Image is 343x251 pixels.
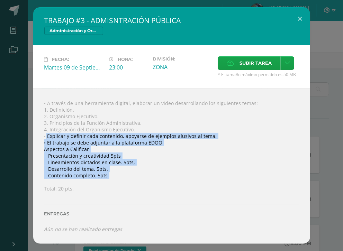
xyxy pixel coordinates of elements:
[218,72,299,77] span: * El tamaño máximo permitido es 50 MB
[240,57,272,69] span: Subir tarea
[153,63,212,71] div: ZONA
[118,57,133,62] span: Hora:
[52,57,69,62] span: Fecha:
[290,7,310,31] button: Close (Esc)
[44,16,299,25] h2: TRABAJO #3 - ADMISNTRACIÓN PÚBLICA
[44,64,104,71] div: Martes 09 de Septiembre
[44,27,103,35] span: Administración y Organización de Oficina
[44,226,123,232] i: Aún no se han realizado entregas
[153,56,212,62] label: División:
[44,211,299,216] label: Entregas
[33,89,310,244] div: • A través de una herramienta digital, elaborar un video desarrollando los siguientes temas: 1. D...
[109,64,147,71] div: 23:00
